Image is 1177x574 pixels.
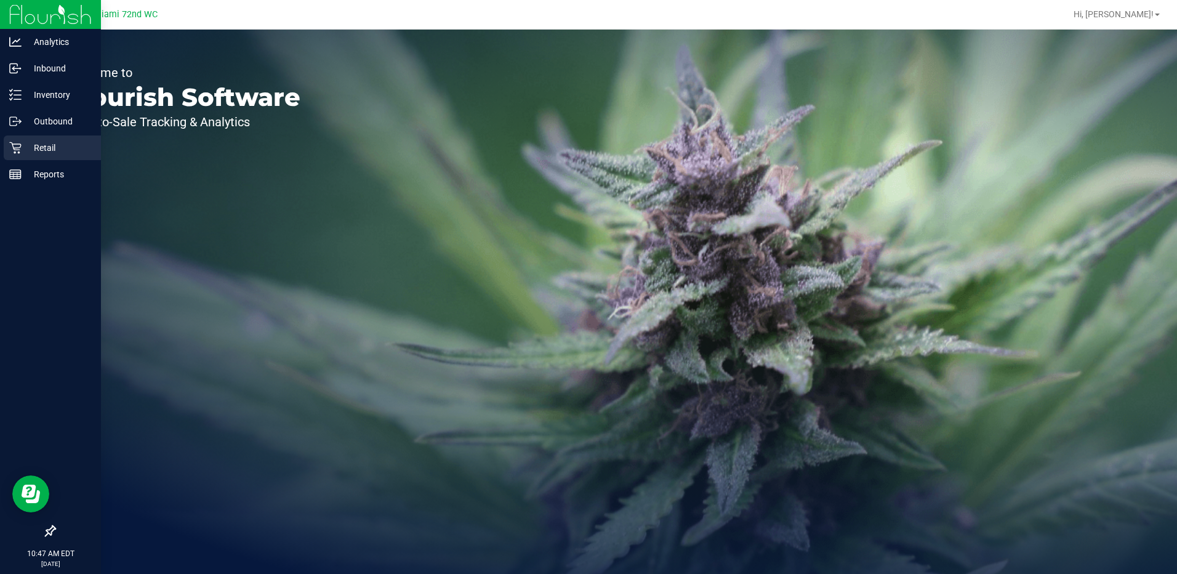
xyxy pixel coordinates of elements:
p: 10:47 AM EDT [6,548,95,559]
p: Flourish Software [66,85,300,110]
span: Miami 72nd WC [94,9,158,20]
p: Seed-to-Sale Tracking & Analytics [66,116,300,128]
p: Inbound [22,61,95,76]
p: Outbound [22,114,95,129]
inline-svg: Inventory [9,89,22,101]
p: Inventory [22,87,95,102]
iframe: Resource center [12,475,49,512]
p: Welcome to [66,67,300,79]
p: [DATE] [6,559,95,568]
p: Analytics [22,34,95,49]
inline-svg: Reports [9,168,22,180]
inline-svg: Analytics [9,36,22,48]
inline-svg: Inbound [9,62,22,75]
inline-svg: Outbound [9,115,22,127]
span: Hi, [PERSON_NAME]! [1074,9,1154,19]
p: Reports [22,167,95,182]
p: Retail [22,140,95,155]
inline-svg: Retail [9,142,22,154]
